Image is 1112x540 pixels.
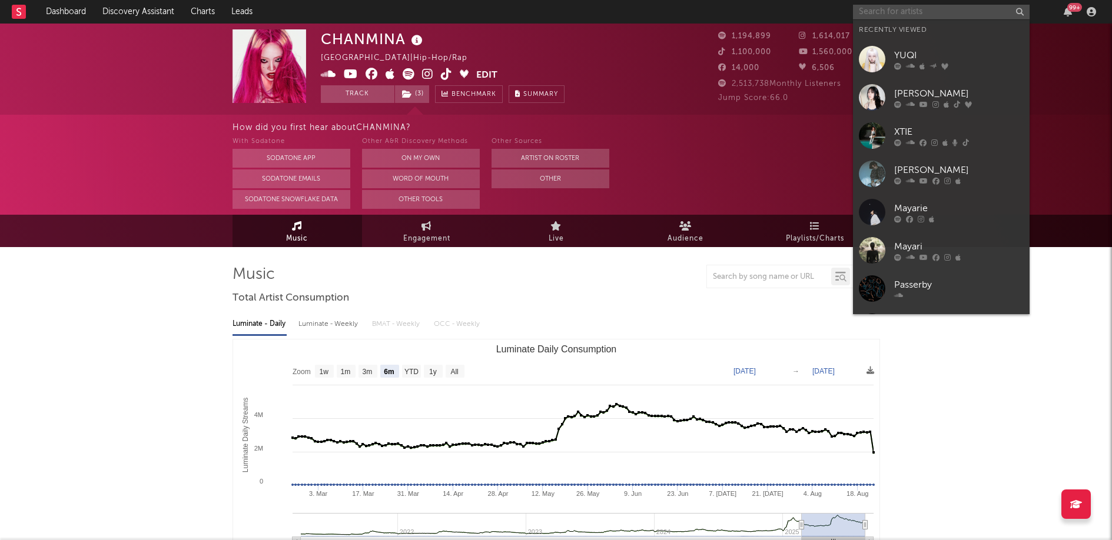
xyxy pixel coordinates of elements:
text: 14. Apr [443,490,463,497]
a: Audience [621,215,751,247]
button: Word Of Mouth [362,169,480,188]
div: CHANMINA [321,29,426,49]
text: 23. Jun [667,490,688,497]
span: 1,194,899 [718,32,771,40]
text: 12. May [531,490,555,497]
text: 21. [DATE] [752,490,783,497]
button: Track [321,85,394,103]
text: [DATE] [812,367,835,375]
text: 7. [DATE] [709,490,736,497]
button: (3) [395,85,429,103]
text: 1y [429,368,437,376]
span: Total Artist Consumption [233,291,349,305]
span: 1,560,000 [799,48,852,56]
text: Luminate Daily Consumption [496,344,616,354]
text: 26. May [576,490,600,497]
button: Artist on Roster [492,149,609,168]
text: [DATE] [733,367,756,375]
text: 1m [340,368,350,376]
text: 17. Mar [352,490,374,497]
button: Other [492,169,609,188]
button: On My Own [362,149,480,168]
text: 0 [259,478,263,485]
a: A Pass [853,308,1030,346]
text: → [792,367,799,375]
div: Mayari [894,239,1024,254]
a: [PERSON_NAME] [853,78,1030,116]
div: Other A&R Discovery Methods [362,135,480,149]
text: 4. Aug [803,490,821,497]
span: 1,100,000 [718,48,771,56]
div: YUQI [894,48,1024,62]
text: 4M [254,411,263,418]
input: Search for artists [853,5,1030,19]
button: Sodatone Snowflake Data [233,190,350,209]
div: Recently Viewed [859,23,1024,37]
text: 28. Apr [487,490,508,497]
text: 31. Mar [397,490,419,497]
text: 2M [254,445,263,452]
div: [GEOGRAPHIC_DATA] | Hip-Hop/Rap [321,51,481,65]
button: Sodatone Emails [233,169,350,188]
span: Music [286,232,308,246]
text: All [450,368,458,376]
div: [PERSON_NAME] [894,163,1024,177]
div: 99 + [1067,3,1082,12]
span: 14,000 [718,64,759,72]
span: Benchmark [452,88,496,102]
text: 1w [319,368,328,376]
span: ( 3 ) [394,85,430,103]
text: 9. Jun [624,490,642,497]
a: [PERSON_NAME] [853,155,1030,193]
a: Benchmark [435,85,503,103]
text: 3. Mar [309,490,328,497]
div: With Sodatone [233,135,350,149]
span: 6,506 [799,64,835,72]
text: 3m [362,368,372,376]
div: Other Sources [492,135,609,149]
span: Jump Score: 66.0 [718,94,788,102]
text: 6m [384,368,394,376]
text: Luminate Daily Streams [241,398,249,472]
button: Edit [476,68,497,83]
a: Passerby [853,269,1030,308]
a: Music [233,215,362,247]
div: XTIE [894,125,1024,139]
a: XTIE [853,116,1030,155]
text: 18. Aug [847,490,868,497]
span: Live [549,232,564,246]
div: Luminate - Daily [233,314,287,334]
span: Engagement [403,232,450,246]
a: Live [492,215,621,247]
a: YUQI [853,40,1030,78]
input: Search by song name or URL [707,272,831,282]
div: Luminate - Weekly [298,314,360,334]
button: Sodatone App [233,149,350,168]
span: Audience [668,232,703,246]
button: Other Tools [362,190,480,209]
div: [PERSON_NAME] [894,86,1024,101]
span: 1,614,017 [799,32,850,40]
a: Mayarie [853,193,1030,231]
a: Engagement [362,215,492,247]
text: Zoom [293,368,311,376]
button: 99+ [1064,7,1072,16]
a: Playlists/Charts [751,215,880,247]
a: Mayari [853,231,1030,269]
span: Summary [523,91,558,98]
text: YTD [404,368,418,376]
span: 2,513,738 Monthly Listeners [718,80,841,88]
span: Playlists/Charts [786,232,844,246]
button: Summary [509,85,565,103]
div: Mayarie [894,201,1024,215]
div: Passerby [894,278,1024,292]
